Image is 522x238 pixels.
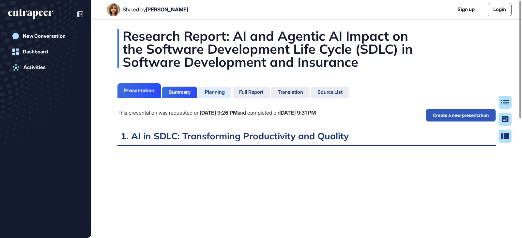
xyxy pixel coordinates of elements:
a: Sign up [457,6,475,13]
div: New Conversation [23,33,66,39]
div: Full Report [239,89,263,95]
a: Login [488,3,512,16]
div: Source List [317,89,343,95]
div: Presentation [124,88,154,93]
div: Shared by [123,7,188,13]
div: Planning [205,89,225,95]
div: This presentation was requested on and completed on [117,109,316,117]
button: Create a new presentation [426,109,496,122]
span: [PERSON_NAME] [146,6,188,13]
div: Activities [23,64,46,70]
b: [DATE] 9:26 PM [200,109,238,116]
b: [DATE] 9:31 PM [279,109,316,116]
div: Translation [278,89,303,95]
div: Summary [169,89,191,95]
h2: 1. AI in SDLC: Transforming Productivity and Quality [117,130,496,146]
div: Dashboard [23,49,48,55]
div: Research Report: AI and Agentic AI Impact on the Software Development Life Cycle (SDLC) in Softwa... [117,29,496,68]
img: User Image [107,3,120,16]
div: entrapeer-logo [8,9,53,20]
